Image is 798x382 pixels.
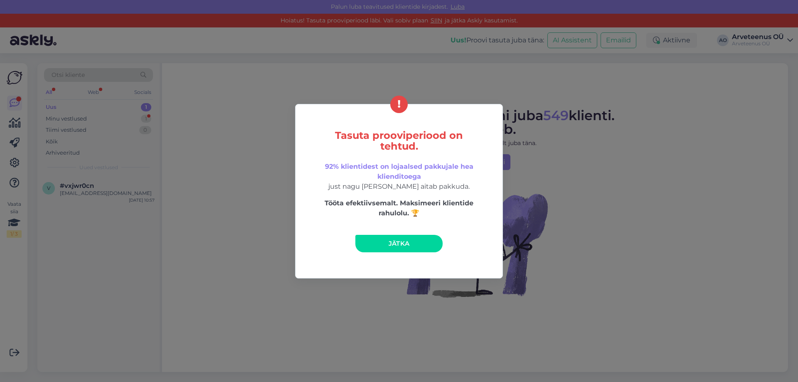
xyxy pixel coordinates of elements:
[313,162,485,192] p: just nagu [PERSON_NAME] aitab pakkuda.
[325,163,473,180] span: 92% klientidest on lojaalsed pakkujale hea klienditoega
[389,239,410,247] span: Jätka
[355,235,443,252] a: Jätka
[313,198,485,218] p: Tööta efektiivsemalt. Maksimeeri klientide rahulolu. 🏆
[313,130,485,152] h5: Tasuta prooviperiood on tehtud.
